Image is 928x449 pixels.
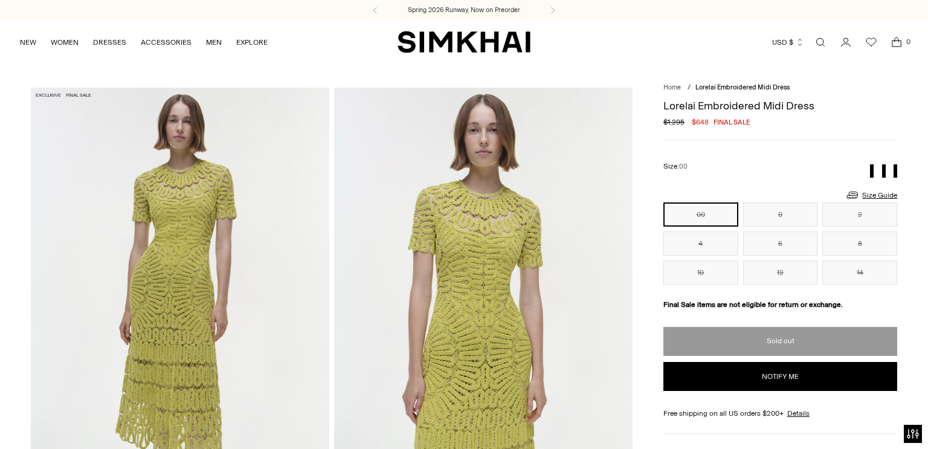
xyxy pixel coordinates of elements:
[679,163,688,170] span: 00
[822,231,897,256] button: 8
[808,30,833,54] a: Open search modal
[845,187,897,202] a: Size Guide
[787,408,810,419] a: Details
[663,202,738,227] button: 00
[663,260,738,285] button: 10
[93,29,126,56] a: DRESSES
[859,30,883,54] a: Wishlist
[663,408,898,419] div: Free shipping on all US orders $200+
[692,117,709,128] span: $648
[20,29,36,56] a: NEW
[141,29,192,56] a: ACCESSORIES
[663,161,688,172] label: Size:
[695,83,790,91] span: Lorelai Embroidered Midi Dress
[884,30,909,54] a: Open cart modal
[236,29,268,56] a: EXPLORE
[743,260,818,285] button: 12
[206,29,222,56] a: MEN
[743,231,818,256] button: 6
[663,100,898,111] h1: Lorelai Embroidered Midi Dress
[772,29,804,56] button: USD $
[834,30,858,54] a: Go to the account page
[688,83,691,93] div: /
[822,202,897,227] button: 2
[398,30,530,54] a: SIMKHAI
[903,36,913,47] span: 0
[663,117,685,128] s: $1,295
[743,202,818,227] button: 0
[663,83,898,93] nav: breadcrumbs
[663,300,843,309] strong: Final Sale items are not eligible for return or exchange.
[822,260,897,285] button: 14
[663,231,738,256] button: 4
[51,29,79,56] a: WOMEN
[663,362,898,391] button: Notify me
[663,83,681,91] a: Home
